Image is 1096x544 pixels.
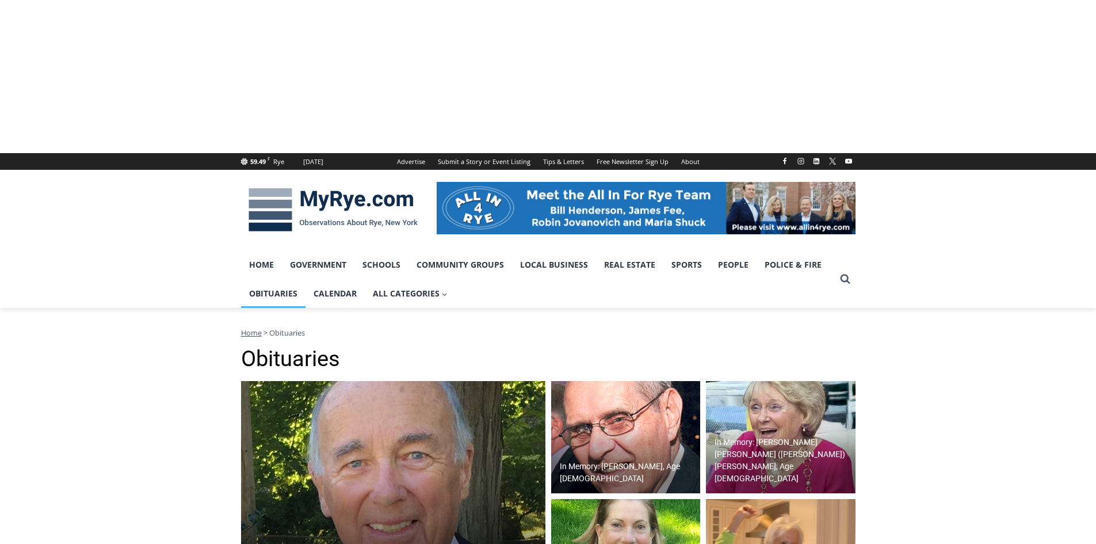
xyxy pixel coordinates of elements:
a: Police & Fire [757,250,830,279]
a: Calendar [305,279,365,308]
a: Sports [663,250,710,279]
a: Government [282,250,354,279]
span: 59.49 [250,157,266,166]
img: Obituary - Donald J. Demas [551,381,701,494]
a: Home [241,250,282,279]
a: Submit a Story or Event Listing [431,153,537,170]
a: Home [241,328,262,338]
a: Real Estate [596,250,663,279]
a: Instagram [794,154,808,168]
a: Local Business [512,250,596,279]
a: Tips & Letters [537,153,590,170]
div: [DATE] [303,157,323,167]
a: Linkedin [809,154,823,168]
h1: Obituaries [241,346,856,372]
nav: Primary Navigation [241,250,835,309]
a: Schools [354,250,408,279]
a: All Categories [365,279,456,308]
div: Rye [273,157,284,167]
a: In Memory: [PERSON_NAME], Age [DEMOGRAPHIC_DATA] [551,381,701,494]
a: Facebook [778,154,792,168]
nav: Secondary Navigation [391,153,706,170]
span: Obituaries [269,328,305,338]
span: All Categories [373,287,448,300]
span: > [264,328,268,338]
a: Obituaries [241,279,305,308]
h2: In Memory: [PERSON_NAME], Age [DEMOGRAPHIC_DATA] [560,461,698,485]
img: MyRye.com [241,180,425,240]
h2: In Memory: [PERSON_NAME] [PERSON_NAME] ([PERSON_NAME]) [PERSON_NAME], Age [DEMOGRAPHIC_DATA] [715,436,853,485]
nav: Breadcrumbs [241,327,856,338]
a: X [826,154,839,168]
a: YouTube [842,154,856,168]
a: In Memory: [PERSON_NAME] [PERSON_NAME] ([PERSON_NAME]) [PERSON_NAME], Age [DEMOGRAPHIC_DATA] [706,381,856,494]
img: All in for Rye [437,182,856,234]
a: About [675,153,706,170]
a: Advertise [391,153,431,170]
a: Community Groups [408,250,512,279]
a: People [710,250,757,279]
span: F [268,155,270,162]
a: Free Newsletter Sign Up [590,153,675,170]
img: Obituary - Maureen Catherine Devlin Koecheler [706,381,856,494]
button: View Search Form [835,269,856,290]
